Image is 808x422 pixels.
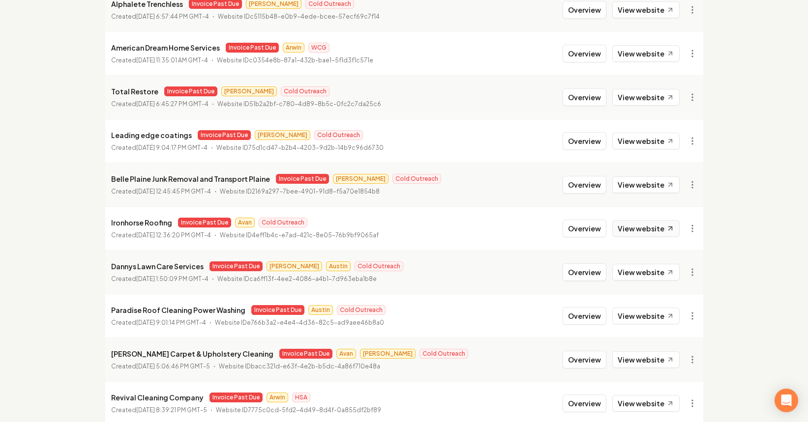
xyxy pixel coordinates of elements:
[333,174,389,184] span: [PERSON_NAME]
[209,261,263,271] span: Invoice Past Due
[217,99,381,109] p: Website ID 51b2a2bf-c780-4d89-8b5c-0fc2c7da25c6
[392,174,441,184] span: Cold Outreach
[136,275,209,282] time: [DATE] 1:50:09 PM GMT-4
[136,319,206,326] time: [DATE] 9:01:14 PM GMT-4
[220,187,380,197] p: Website ID 2169a297-7bee-4901-91d8-f5a70e1854b8
[308,43,329,53] span: WCG
[612,176,680,193] a: View website
[111,129,192,141] p: Leading edge coatings
[216,143,384,153] p: Website ID 75d1cd47-b2b4-4203-9d2b-14b9c96d6730
[259,218,307,227] span: Cold Outreach
[563,263,606,281] button: Overview
[111,56,208,65] p: Created
[255,130,310,140] span: [PERSON_NAME]
[111,348,273,360] p: [PERSON_NAME] Carpet & Upholstery Cleaning
[563,351,606,368] button: Overview
[111,12,209,22] p: Created
[308,305,333,315] span: Austin
[221,86,277,96] span: [PERSON_NAME]
[220,230,379,240] p: Website ID 4eff1b4c-e7ad-421c-8e05-76b9bf9065af
[281,86,329,96] span: Cold Outreach
[563,220,606,237] button: Overview
[267,261,322,271] span: [PERSON_NAME]
[111,318,206,328] p: Created
[219,362,380,371] p: Website ID bacc321d-e63f-4e2b-b5dc-4a86f710e48a
[111,260,204,272] p: Dannys Lawn Care Services
[563,45,606,62] button: Overview
[612,45,680,62] a: View website
[178,218,231,227] span: Invoice Past Due
[226,43,279,53] span: Invoice Past Due
[111,143,208,153] p: Created
[218,12,380,22] p: Website ID c5115b48-e0b9-4ede-bcee-57ecf69c7f14
[612,89,680,106] a: View website
[612,264,680,281] a: View website
[111,42,220,54] p: American Dream Home Services
[267,393,288,402] span: Arwin
[136,406,207,414] time: [DATE] 8:39:21 PM GMT-5
[563,176,606,194] button: Overview
[563,88,606,106] button: Overview
[111,173,270,185] p: Belle Plaine Junk Removal and Transport Plaine
[612,351,680,368] a: View website
[111,304,245,316] p: Paradise Roof Cleaning Power Washing
[612,308,680,324] a: View website
[111,362,210,371] p: Created
[216,405,381,415] p: Website ID 7775c0cd-5fd2-4d49-8d4f-0a855df2bf89
[217,274,377,284] p: Website ID ca6ff13f-4ee2-4086-a4b1-7d963eba1b8e
[336,349,356,359] span: Avan
[111,405,207,415] p: Created
[612,395,680,412] a: View website
[136,13,209,20] time: [DATE] 6:57:44 PM GMT-4
[215,318,384,328] p: Website ID e766b3a2-e4e4-4d36-82c5-ad9aee46b8a0
[111,85,158,97] p: Total Restore
[111,392,204,403] p: Revival Cleaning Company
[612,1,680,18] a: View website
[111,187,211,197] p: Created
[136,56,208,64] time: [DATE] 11:35:01 AM GMT-4
[563,1,606,19] button: Overview
[775,389,798,412] div: Open Intercom Messenger
[279,349,332,359] span: Invoice Past Due
[136,188,211,195] time: [DATE] 12:45:45 PM GMT-4
[111,274,209,284] p: Created
[136,144,208,151] time: [DATE] 9:04:17 PM GMT-4
[136,363,210,370] time: [DATE] 5:06:46 PM GMT-5
[314,130,363,140] span: Cold Outreach
[164,86,217,96] span: Invoice Past Due
[419,349,468,359] span: Cold Outreach
[276,174,329,184] span: Invoice Past Due
[111,230,211,240] p: Created
[563,132,606,150] button: Overview
[136,231,211,239] time: [DATE] 12:36:20 PM GMT-4
[612,220,680,237] a: View website
[283,43,304,53] span: Arwin
[360,349,416,359] span: [PERSON_NAME]
[326,261,351,271] span: Austin
[235,218,255,227] span: Avan
[111,99,209,109] p: Created
[251,305,304,315] span: Invoice Past Due
[198,130,251,140] span: Invoice Past Due
[355,261,403,271] span: Cold Outreach
[111,217,172,228] p: Ironhorse Roofing
[563,394,606,412] button: Overview
[563,307,606,325] button: Overview
[136,100,209,108] time: [DATE] 6:45:27 PM GMT-4
[292,393,310,402] span: HSA
[612,133,680,149] a: View website
[209,393,263,402] span: Invoice Past Due
[217,56,373,65] p: Website ID c0354e8b-87a1-432b-bae1-5f1d3f1c571e
[337,305,386,315] span: Cold Outreach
